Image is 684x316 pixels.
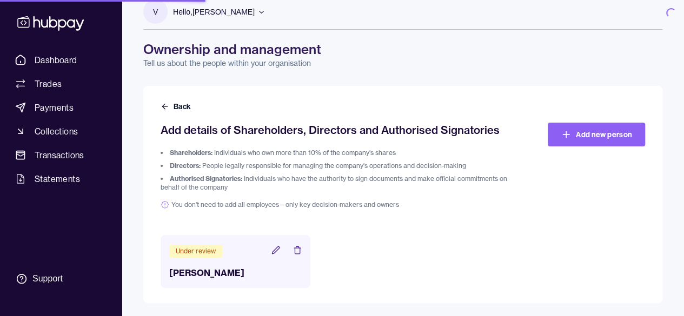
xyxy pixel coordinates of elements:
[35,172,80,185] span: Statements
[170,174,242,183] span: Authorised Signatories:
[161,162,524,170] li: People legally responsible for managing the company's operations and decision-making
[35,53,77,66] span: Dashboard
[161,123,524,138] h2: Add details of Shareholders, Directors and Authorised Signatories
[161,149,524,157] li: Individuals who own more than 10% of the company's shares
[11,98,111,117] a: Payments
[35,125,78,138] span: Collections
[161,101,193,112] button: Back
[32,273,63,285] div: Support
[35,101,74,114] span: Payments
[173,6,255,18] p: Hello, [PERSON_NAME]
[143,41,662,58] h1: Ownership and management
[11,122,111,141] a: Collections
[143,58,662,69] p: Tell us about the people within your organisation
[161,174,524,192] li: Individuals who have the authority to sign documents and make official commitments on behalf of t...
[35,77,62,90] span: Trades
[170,162,201,170] span: Directors:
[11,169,111,189] a: Statements
[170,149,212,157] span: Shareholders:
[11,50,111,70] a: Dashboard
[11,74,111,93] a: Trades
[35,149,84,162] span: Transactions
[153,6,158,18] p: V
[161,200,524,209] span: You don't need to add all employees—only key decision-makers and owners
[548,123,645,146] a: Add new person
[169,266,302,279] h3: [PERSON_NAME]
[169,245,222,258] div: Under review
[11,267,111,290] a: Support
[11,145,111,165] a: Transactions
